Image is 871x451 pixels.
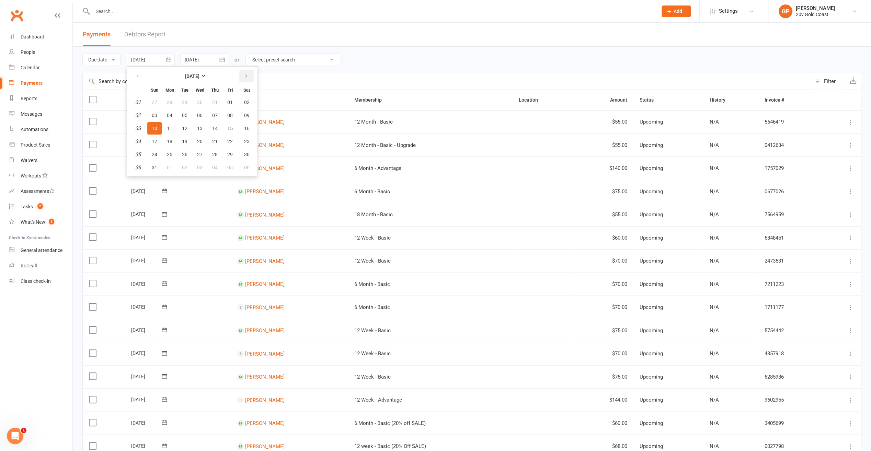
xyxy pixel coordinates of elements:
div: Payments [21,80,43,86]
button: 04 [208,161,222,174]
span: Add [674,9,682,14]
button: Add [662,5,691,17]
span: Settings [719,3,738,19]
small: Saturday [243,88,250,93]
span: 31 [212,100,218,105]
a: Debtors Report [124,23,165,46]
span: 01 [167,165,172,170]
th: History [703,90,758,110]
span: 03 [197,165,203,170]
button: 17 [147,135,162,148]
td: 6848451 [758,226,821,250]
th: Due [125,90,231,110]
a: [PERSON_NAME] [245,420,285,426]
button: 01 [162,161,177,174]
button: Payments [83,23,111,46]
div: [DATE] [131,278,163,289]
td: $55.00 [574,203,633,226]
td: 0677026 [758,180,821,203]
span: N/A [709,281,719,287]
td: 4357918 [758,342,821,365]
span: N/A [709,211,719,218]
span: 04 [167,113,172,118]
button: 28 [162,96,177,108]
td: 2473531 [758,249,821,273]
button: 21 [208,135,222,148]
button: 27 [147,96,162,108]
span: 09 [244,113,250,118]
span: N/A [709,142,719,148]
span: 2 [37,203,43,209]
th: Membership [348,90,513,110]
button: 11 [162,122,177,135]
button: 27 [193,148,207,161]
span: 28 [167,100,172,105]
a: Messages [9,106,72,122]
td: 7564959 [758,203,821,226]
a: [PERSON_NAME] [245,397,285,403]
div: [DATE] [131,186,163,196]
span: Upcoming [640,165,663,171]
div: Workouts [21,173,41,178]
span: Upcoming [640,211,663,218]
div: Dashboard [21,34,44,39]
td: 6285986 [758,365,821,389]
span: Upcoming [640,258,663,264]
button: 23 [238,135,255,148]
span: N/A [709,350,719,357]
div: [DATE] [131,394,163,405]
button: 14 [208,122,222,135]
span: 01 [227,100,233,105]
small: Monday [165,88,174,93]
input: Search... [91,7,653,16]
small: Thursday [211,88,219,93]
span: 12 Week - Basic [354,350,391,357]
button: 24 [147,148,162,161]
span: N/A [709,327,719,334]
td: $55.00 [574,110,633,134]
span: 31 [152,165,157,170]
a: [PERSON_NAME] [245,304,285,310]
td: $75.00 [574,180,633,203]
span: 07 [212,113,218,118]
td: 5646419 [758,110,821,134]
iframe: Intercom live chat [7,428,23,444]
span: 12 Month - Basic [354,119,393,125]
td: 0412634 [758,134,821,157]
span: Upcoming [640,142,663,148]
span: 15 [227,126,233,131]
button: 29 [177,96,192,108]
a: Calendar [9,60,72,76]
span: 12 Week - Basic [354,374,391,380]
span: 24 [152,152,157,157]
a: Waivers [9,153,72,168]
button: 30 [238,148,255,161]
span: 23 [244,139,250,144]
span: 6 Month - Basic (20% off SALE) [354,420,426,426]
div: People [21,49,35,55]
div: [DATE] [131,371,163,382]
td: 9602955 [758,388,821,412]
span: 19 [182,139,187,144]
span: 10 [152,126,157,131]
small: Wednesday [196,88,204,93]
span: Upcoming [640,281,663,287]
span: N/A [709,304,719,310]
small: Tuesday [181,88,188,93]
a: [PERSON_NAME] [245,165,285,171]
div: Class check-in [21,278,51,284]
a: What's New1 [9,215,72,230]
span: N/A [709,443,719,449]
div: Filter [824,77,836,85]
span: 12 Week - Basic [354,235,391,241]
span: 21 [212,139,218,144]
span: N/A [709,119,719,125]
a: Product Sales [9,137,72,153]
a: Automations [9,122,72,137]
small: Sunday [151,88,158,93]
div: General attendance [21,247,62,253]
button: 13 [193,122,207,135]
button: 19 [177,135,192,148]
td: 1711177 [758,296,821,319]
div: Tasks [21,204,33,209]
